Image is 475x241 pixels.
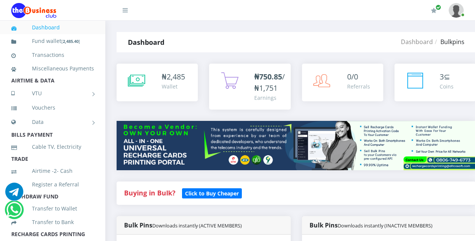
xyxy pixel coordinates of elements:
li: Bulkpins [433,37,464,46]
div: Earnings [254,94,285,102]
img: Logo [11,3,56,18]
a: ₦2,485 Wallet [117,64,198,101]
div: Coins [440,82,454,90]
img: User [449,3,464,18]
small: Downloads instantly (ACTIVE MEMBERS) [152,222,242,229]
b: 2,485.40 [63,38,79,44]
a: Register a Referral [11,176,94,193]
span: 3 [440,72,444,82]
a: Fund wallet[2,485.40] [11,32,94,50]
a: ₦750.85/₦1,751 Earnings [209,64,290,110]
strong: Bulk Pins [124,221,242,229]
a: Airtime -2- Cash [11,162,94,180]
a: Transfer to Bank [11,214,94,231]
a: Dashboard [11,19,94,36]
a: Transactions [11,46,94,64]
i: Renew/Upgrade Subscription [431,8,437,14]
a: Transfer to Wallet [11,200,94,217]
div: Wallet [162,82,185,90]
a: Vouchers [11,99,94,116]
a: Dashboard [401,38,433,46]
a: Chat for support [5,188,23,201]
small: [ ] [61,38,80,44]
span: /₦1,751 [254,72,285,93]
b: Click to Buy Cheaper [185,190,239,197]
span: 2,485 [167,72,185,82]
div: Referrals [347,82,370,90]
small: Downloads instantly (INACTIVE MEMBERS) [338,222,433,229]
span: Renew/Upgrade Subscription [436,5,441,10]
strong: Buying in Bulk? [124,188,175,197]
strong: Bulk Pins [310,221,433,229]
b: ₦750.85 [254,72,282,82]
a: VTU [11,84,94,103]
a: Miscellaneous Payments [11,60,94,77]
span: 0/0 [347,72,358,82]
a: Cable TV, Electricity [11,138,94,156]
a: Click to Buy Cheaper [182,188,242,197]
strong: Dashboard [128,38,164,47]
a: Data [11,113,94,131]
div: ⊆ [440,71,454,82]
a: Chat for support [6,206,22,219]
a: 0/0 Referrals [302,64,383,101]
div: ₦ [162,71,185,82]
